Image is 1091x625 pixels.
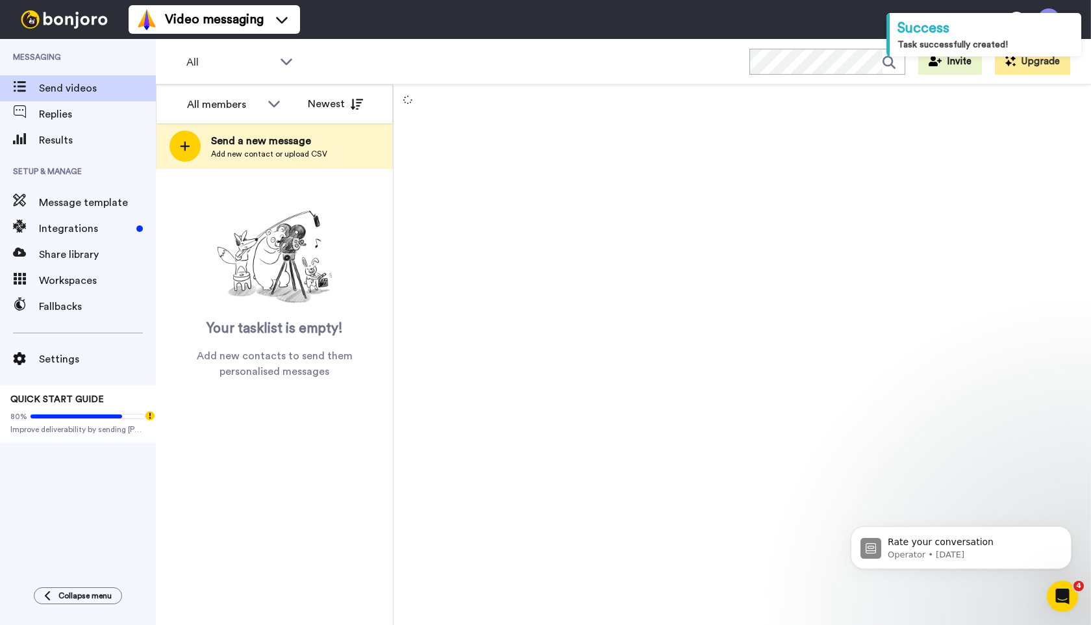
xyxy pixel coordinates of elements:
[39,247,156,262] span: Share library
[1073,581,1084,591] span: 4
[1047,581,1078,612] iframe: Intercom live chat
[995,49,1070,75] button: Upgrade
[144,410,156,422] div: Tooltip anchor
[58,591,112,601] span: Collapse menu
[16,10,113,29] img: bj-logo-header-white.svg
[39,133,156,148] span: Results
[210,205,340,309] img: ready-set-action.png
[39,195,156,210] span: Message template
[207,319,343,338] span: Your tasklist is empty!
[298,91,373,117] button: Newest
[39,221,131,236] span: Integrations
[39,273,156,288] span: Workspaces
[897,38,1073,51] div: Task successfully created!
[831,499,1091,590] iframe: Intercom notifications message
[187,97,261,112] div: All members
[39,107,156,122] span: Replies
[211,133,327,149] span: Send a new message
[39,299,156,314] span: Fallbacks
[918,49,982,75] button: Invite
[10,395,104,404] span: QUICK START GUIDE
[34,587,122,604] button: Collapse menu
[136,9,157,30] img: vm-color.svg
[897,18,1073,38] div: Success
[165,10,264,29] span: Video messaging
[10,424,145,435] span: Improve deliverability by sending [PERSON_NAME]’s from your own email
[186,55,273,70] span: All
[175,348,373,379] span: Add new contacts to send them personalised messages
[39,81,156,96] span: Send videos
[39,351,156,367] span: Settings
[211,149,327,159] span: Add new contact or upload CSV
[10,411,27,422] span: 80%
